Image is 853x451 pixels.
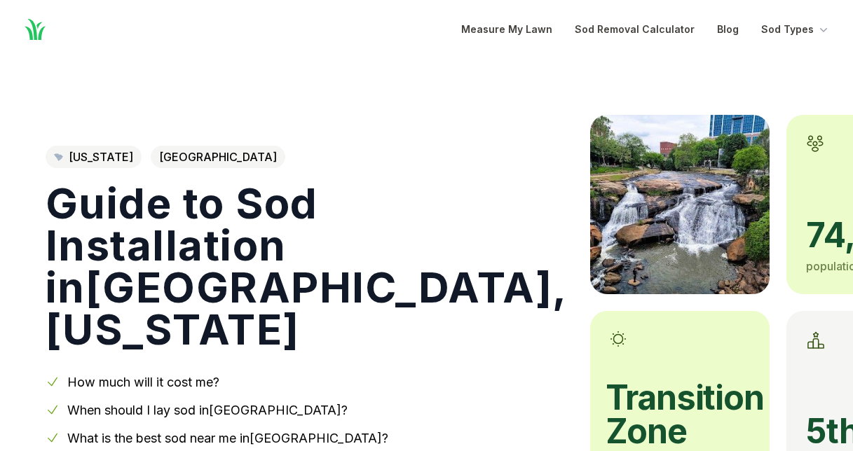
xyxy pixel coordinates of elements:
a: [US_STATE] [46,146,142,168]
a: Measure My Lawn [461,21,552,38]
img: South Carolina state outline [54,153,63,160]
img: A picture of Greenville [590,115,770,294]
span: [GEOGRAPHIC_DATA] [151,146,285,168]
a: What is the best sod near me in[GEOGRAPHIC_DATA]? [67,431,388,445]
span: transition zone [606,381,750,448]
h1: Guide to Sod Installation in [GEOGRAPHIC_DATA] , [US_STATE] [46,182,568,350]
a: Blog [717,21,739,38]
a: When should I lay sod in[GEOGRAPHIC_DATA]? [67,403,348,417]
a: Sod Removal Calculator [575,21,695,38]
button: Sod Types [761,21,831,38]
a: How much will it cost me? [67,375,219,389]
